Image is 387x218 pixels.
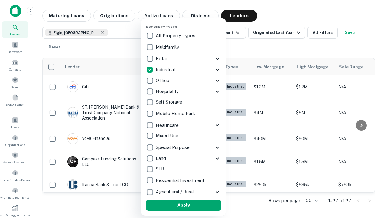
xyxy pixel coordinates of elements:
[156,144,191,151] p: Special Purpose
[146,86,221,97] div: Hospitality
[156,165,165,173] p: SFR
[156,55,169,62] p: Retail
[156,66,176,73] p: Industrial
[146,153,221,164] div: Land
[146,64,221,75] div: Industrial
[156,122,180,129] p: Healthcare
[146,200,221,211] button: Apply
[156,32,197,39] p: All Property Types
[146,142,221,153] div: Special Purpose
[156,132,180,139] p: Mixed Use
[146,53,221,64] div: Retail
[146,25,177,29] span: Property Types
[156,155,167,162] p: Land
[156,188,195,196] p: Agricultural / Rural
[146,187,221,197] div: Agricultural / Rural
[156,44,180,51] p: Multifamily
[156,110,196,117] p: Mobile Home Park
[156,77,171,84] p: Office
[156,88,180,95] p: Hospitality
[156,177,206,184] p: Residential Investment
[156,98,184,106] p: Self Storage
[357,150,387,179] iframe: Chat Widget
[146,75,221,86] div: Office
[146,120,221,130] div: Healthcare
